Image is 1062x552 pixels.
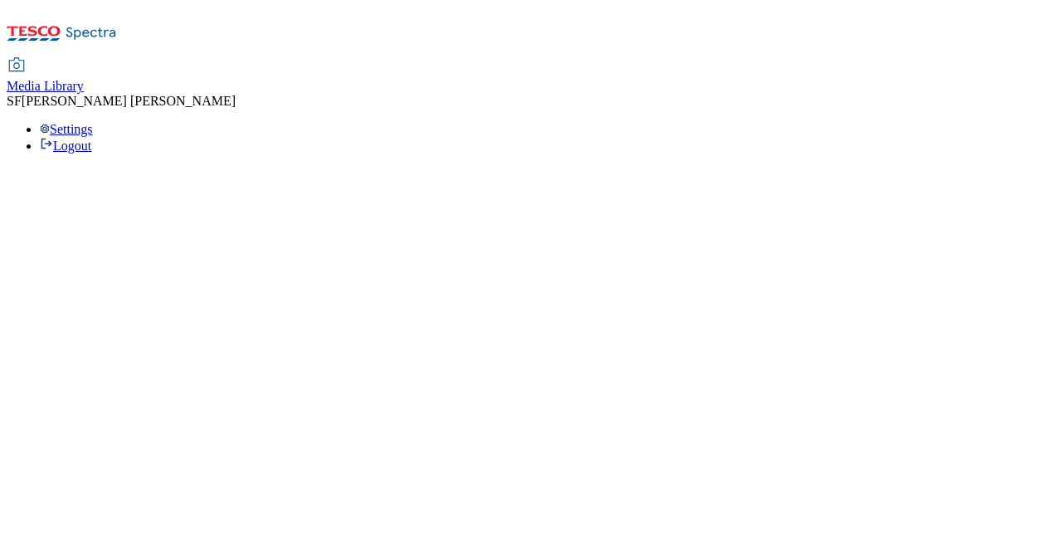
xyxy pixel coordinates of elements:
[40,122,93,136] a: Settings
[7,79,84,93] span: Media Library
[7,59,84,94] a: Media Library
[22,94,236,108] span: [PERSON_NAME] [PERSON_NAME]
[40,139,91,153] a: Logout
[7,94,22,108] span: SF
